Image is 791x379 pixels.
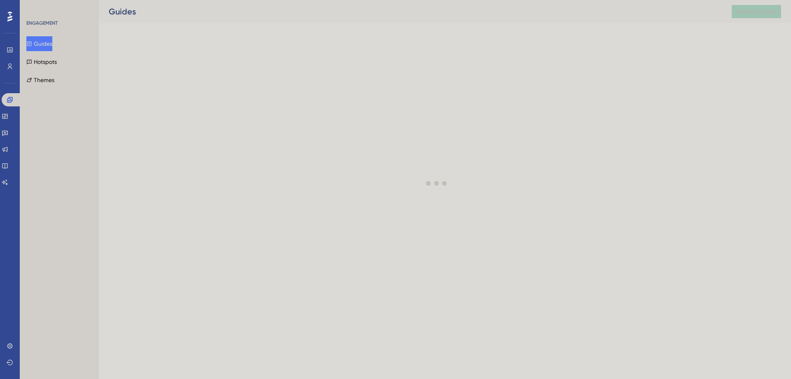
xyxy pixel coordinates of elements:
[737,8,776,15] span: Publish Changes
[732,5,781,18] button: Publish Changes
[26,20,58,26] div: ENGAGEMENT
[26,54,57,69] button: Hotspots
[26,36,52,51] button: Guides
[26,73,54,87] button: Themes
[109,6,711,17] div: Guides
